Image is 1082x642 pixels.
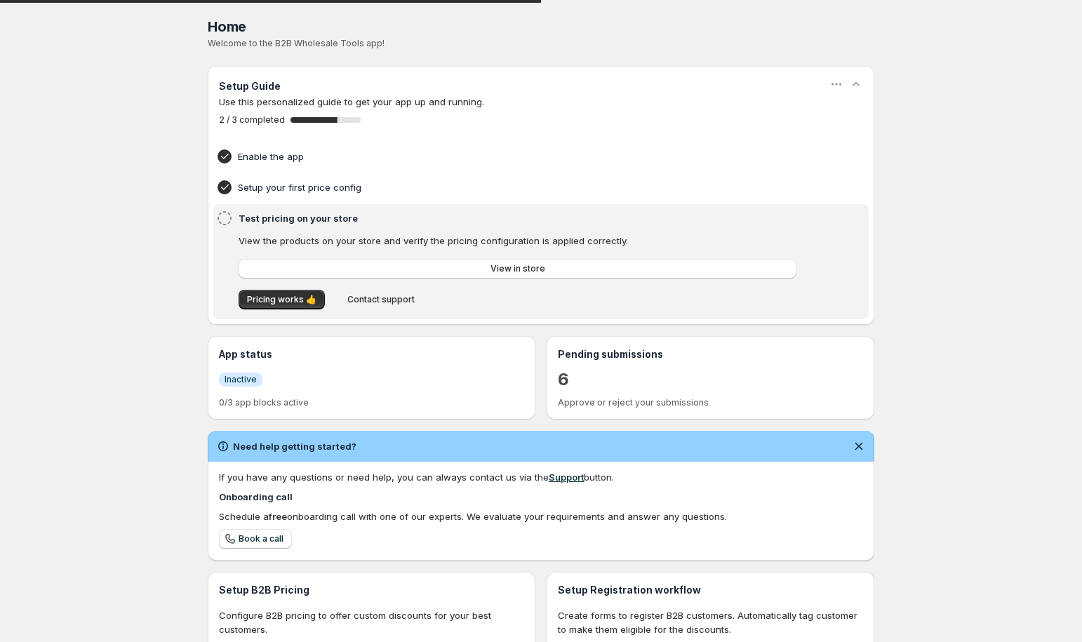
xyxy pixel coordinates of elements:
p: Configure B2B pricing to offer custom discounts for your best customers. [219,608,524,636]
p: View the products on your store and verify the pricing configuration is applied correctly. [239,234,796,248]
div: Schedule a onboarding call with one of our experts. We evaluate your requirements and answer any ... [219,509,863,523]
span: Inactive [225,374,257,385]
a: InfoInactive [219,372,262,387]
span: Pricing works 👍 [247,294,316,305]
h4: Test pricing on your store [239,211,801,225]
h4: Enable the app [238,149,801,163]
div: If you have any questions or need help, you can always contact us via the button. [219,470,863,484]
span: Home [208,18,246,35]
p: Welcome to the B2B Wholesale Tools app! [208,38,874,49]
h3: Setup Registration workflow [558,583,863,597]
p: Approve or reject your submissions [558,397,863,408]
p: Create forms to register B2B customers. Automatically tag customer to make them eligible for the ... [558,608,863,636]
h3: Setup Guide [219,79,281,93]
h2: Need help getting started? [233,439,356,453]
a: View in store [239,259,796,279]
p: Use this personalized guide to get your app up and running. [219,95,863,109]
a: Support [549,472,584,483]
h3: App status [219,347,524,361]
h3: Setup B2B Pricing [219,583,524,597]
button: Dismiss notification [849,436,869,456]
h4: Onboarding call [219,490,863,504]
button: Contact support [339,290,423,309]
p: 0/3 app blocks active [219,397,524,408]
a: Book a call [219,529,292,549]
a: 6 [558,368,569,391]
b: free [269,511,287,522]
span: View in store [490,263,545,274]
span: Contact support [347,294,415,305]
h3: Pending submissions [558,347,863,361]
button: Pricing works 👍 [239,290,325,309]
span: Book a call [239,533,283,544]
span: 2 / 3 completed [219,114,285,126]
h4: Setup your first price config [238,180,801,194]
